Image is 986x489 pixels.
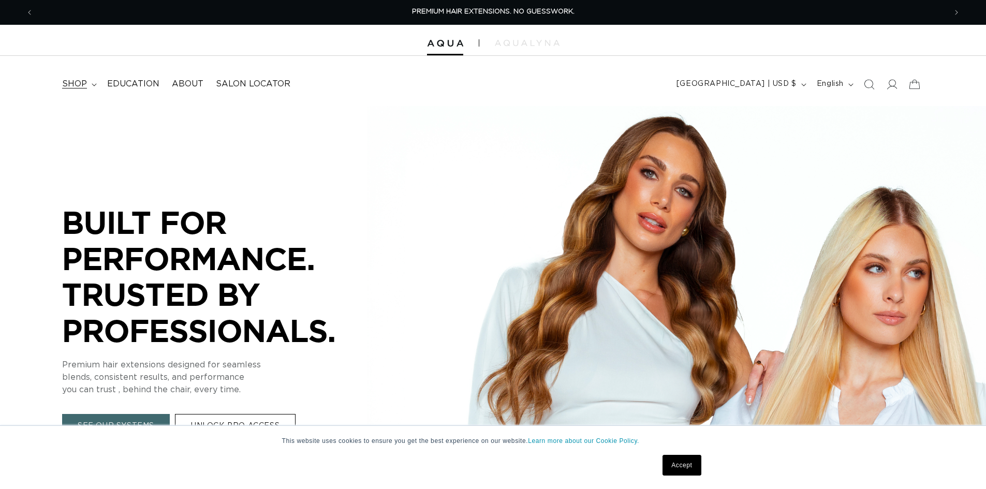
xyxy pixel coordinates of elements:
span: shop [62,79,87,90]
button: Next announcement [945,3,968,22]
span: PREMIUM HAIR EXTENSIONS. NO GUESSWORK. [412,8,575,15]
p: you can trust , behind the chair, every time. [62,384,373,396]
p: blends, consistent results, and performance [62,372,373,384]
summary: shop [56,72,101,96]
span: About [172,79,203,90]
img: aqualyna.com [495,40,560,46]
a: SEE OUR SYSTEMS [62,414,170,439]
button: [GEOGRAPHIC_DATA] | USD $ [670,75,811,94]
a: About [166,72,210,96]
span: Salon Locator [216,79,290,90]
p: This website uses cookies to ensure you get the best experience on our website. [282,436,704,446]
span: English [817,79,844,90]
summary: Search [858,73,880,96]
span: Education [107,79,159,90]
button: English [811,75,858,94]
p: BUILT FOR PERFORMANCE. TRUSTED BY PROFESSIONALS. [62,204,373,348]
a: Accept [663,455,701,476]
a: Salon Locator [210,72,297,96]
a: Learn more about our Cookie Policy. [528,437,639,444]
a: Education [101,72,166,96]
span: [GEOGRAPHIC_DATA] | USD $ [676,79,797,90]
img: Aqua Hair Extensions [427,40,463,47]
button: Previous announcement [18,3,41,22]
a: UNLOCK PRO ACCESS [175,414,296,439]
p: Premium hair extensions designed for seamless [62,359,373,372]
